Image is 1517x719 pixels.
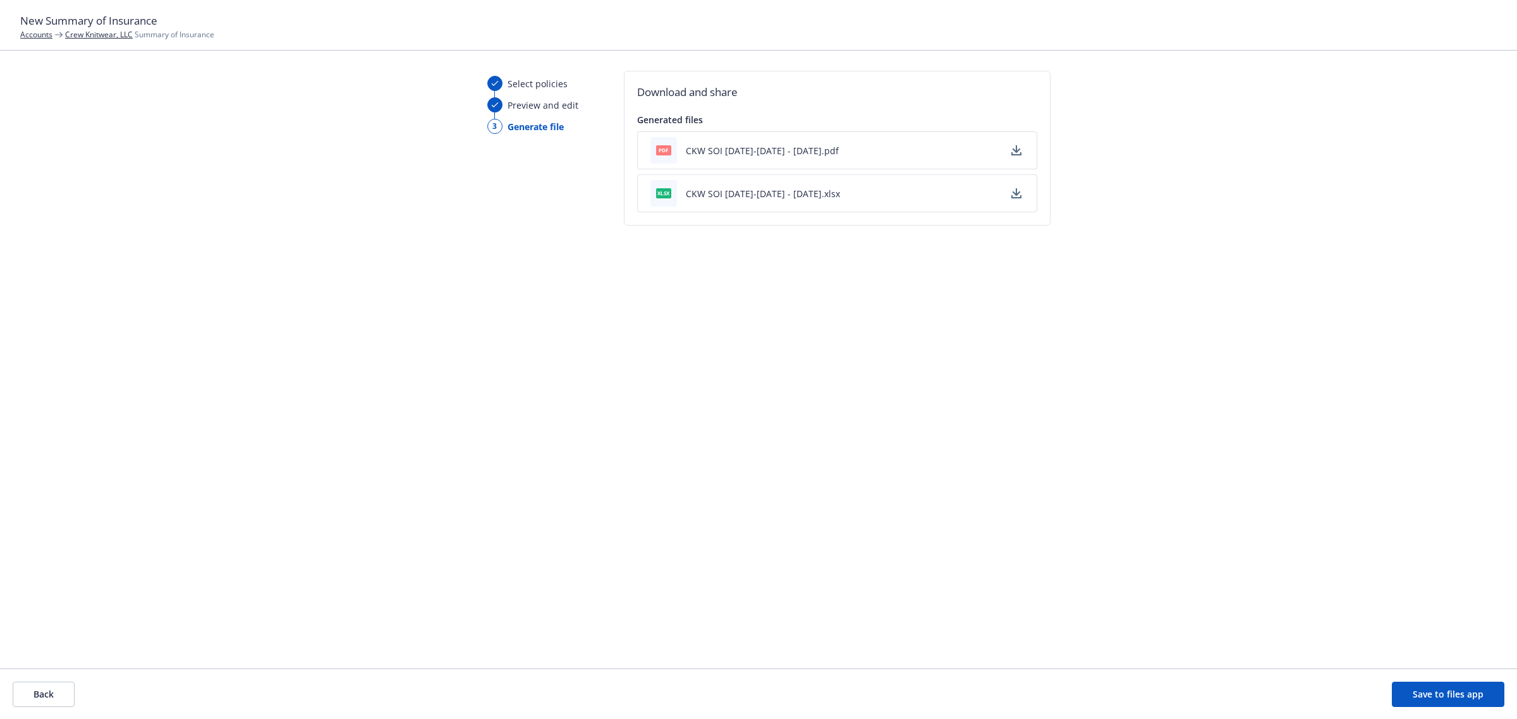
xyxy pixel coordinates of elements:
span: Select policies [508,77,568,90]
h1: New Summary of Insurance [20,13,1497,29]
div: 3 [487,119,503,134]
span: xlsx [656,188,671,198]
a: Accounts [20,29,52,40]
span: Generate file [508,120,564,133]
a: Crew Knitwear, LLC [65,29,133,40]
button: CKW SOI [DATE]-[DATE] - [DATE].pdf [686,144,839,157]
span: Preview and edit [508,99,578,112]
button: Back [13,682,75,707]
span: Generated files [637,114,703,126]
button: Save to files app [1392,682,1504,707]
span: Summary of Insurance [65,29,214,40]
button: CKW SOI [DATE]-[DATE] - [DATE].xlsx [686,187,840,200]
span: pdf [656,145,671,155]
h2: Download and share [637,84,1037,100]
